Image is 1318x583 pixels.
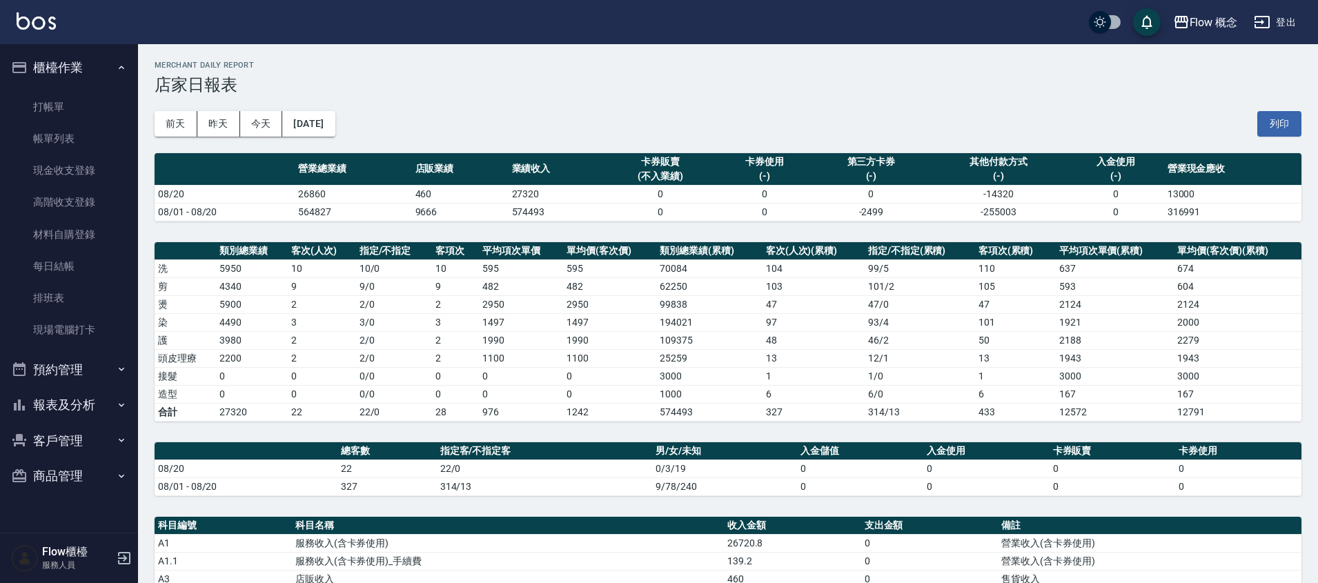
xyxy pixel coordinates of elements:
th: 科目編號 [155,517,292,535]
td: 26860 [295,185,412,203]
td: 3000 [656,367,762,385]
td: 2279 [1174,331,1301,349]
td: 574493 [656,403,762,421]
td: 合計 [155,403,216,421]
td: 0 [716,203,813,221]
td: 595 [479,259,563,277]
th: 業績收入 [509,153,605,186]
td: 10 [432,259,479,277]
div: 第三方卡券 [816,155,927,169]
td: 0 [432,385,479,403]
td: 2124 [1056,295,1174,313]
button: 今天 [240,111,283,137]
td: 服務收入(含卡券使用) [292,534,724,552]
button: 列印 [1257,111,1301,137]
th: 卡券使用 [1175,442,1301,460]
td: 47 / 0 [865,295,975,313]
td: 3000 [1174,367,1301,385]
td: 0 [563,367,656,385]
td: 22/0 [356,403,433,421]
table: a dense table [155,442,1301,496]
td: 9/78/240 [652,477,797,495]
th: 店販業績 [412,153,509,186]
td: 2950 [479,295,563,313]
td: 9666 [412,203,509,221]
th: 營業現金應收 [1164,153,1301,186]
td: 460 [412,185,509,203]
th: 科目名稱 [292,517,724,535]
td: 護 [155,331,216,349]
td: 1943 [1056,349,1174,367]
td: 2 [288,295,356,313]
div: 入金使用 [1071,155,1161,169]
td: 2 [288,349,356,367]
td: 482 [563,277,656,295]
button: 昨天 [197,111,240,137]
td: 9 / 0 [356,277,433,295]
td: 造型 [155,385,216,403]
td: A1.1 [155,552,292,570]
td: 0 [813,185,930,203]
td: 10 [288,259,356,277]
td: 674 [1174,259,1301,277]
td: 10 / 0 [356,259,433,277]
td: 604 [1174,277,1301,295]
button: Flow 概念 [1168,8,1243,37]
td: 47 [975,295,1056,313]
td: 0 [923,460,1050,477]
th: 備註 [998,517,1301,535]
th: 客次(人次)(累積) [763,242,865,260]
td: 營業收入(含卡券使用) [998,552,1301,570]
td: 1990 [563,331,656,349]
td: 2 [432,331,479,349]
td: 0 [605,185,716,203]
td: 0 [1175,460,1301,477]
td: 1100 [479,349,563,367]
td: 97 [763,313,865,331]
td: 50 [975,331,1056,349]
td: 574493 [509,203,605,221]
td: 2 [432,295,479,313]
th: 單均價(客次價) [563,242,656,260]
th: 客項次(累積) [975,242,1056,260]
th: 營業總業績 [295,153,412,186]
td: 3000 [1056,367,1174,385]
button: 商品管理 [6,458,132,494]
a: 高階收支登錄 [6,186,132,218]
td: 08/01 - 08/20 [155,203,295,221]
td: 12 / 1 [865,349,975,367]
td: 101 [975,313,1056,331]
td: 服務收入(含卡券使用)_手續費 [292,552,724,570]
td: 99 / 5 [865,259,975,277]
img: Person [11,544,39,572]
td: 3980 [216,331,288,349]
td: 593 [1056,277,1174,295]
td: 22/0 [437,460,653,477]
td: A1 [155,534,292,552]
td: 0 [288,385,356,403]
th: 入金儲值 [797,442,923,460]
a: 現金收支登錄 [6,155,132,186]
th: 指定客/不指定客 [437,442,653,460]
td: 08/01 - 08/20 [155,477,337,495]
div: 卡券販賣 [609,155,713,169]
div: (-) [720,169,809,184]
td: 頭皮理療 [155,349,216,367]
th: 總客數 [337,442,437,460]
td: 101 / 2 [865,277,975,295]
td: 110 [975,259,1056,277]
td: 08/20 [155,460,337,477]
td: 13 [763,349,865,367]
td: 314/13 [437,477,653,495]
td: 6 / 0 [865,385,975,403]
div: (-) [816,169,927,184]
td: 0 [216,367,288,385]
td: 27320 [509,185,605,203]
td: 62250 [656,277,762,295]
td: 2124 [1174,295,1301,313]
td: 0 / 0 [356,367,433,385]
td: 93 / 4 [865,313,975,331]
td: 327 [337,477,437,495]
a: 現場電腦打卡 [6,314,132,346]
td: 0 [797,477,923,495]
